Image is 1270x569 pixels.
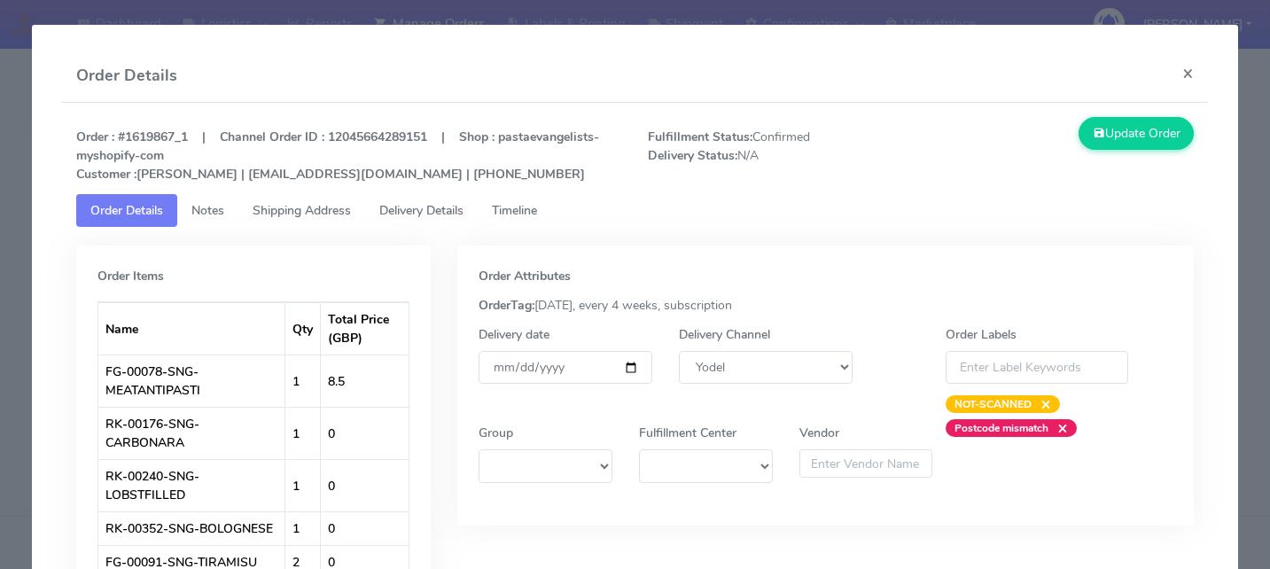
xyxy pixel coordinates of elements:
[285,459,321,511] td: 1
[76,64,177,88] h4: Order Details
[479,424,513,442] label: Group
[954,421,1048,435] strong: Postcode mismatch
[679,325,770,344] label: Delivery Channel
[492,202,537,219] span: Timeline
[479,297,534,314] strong: OrderTag:
[479,325,549,344] label: Delivery date
[1079,117,1194,150] button: Update Order
[1032,395,1051,413] span: ×
[954,397,1032,411] strong: NOT-SCANNED
[321,355,409,407] td: 8.5
[639,424,736,442] label: Fulfillment Center
[648,129,752,145] strong: Fulfillment Status:
[98,355,285,407] td: FG-00078-SNG-MEATANTIPASTI
[479,268,571,284] strong: Order Attributes
[946,351,1128,384] input: Enter Label Keywords
[285,355,321,407] td: 1
[98,459,285,511] td: RK-00240-SNG-LOBSTFILLED
[191,202,224,219] span: Notes
[98,302,285,355] th: Name
[321,511,409,545] td: 0
[97,268,164,284] strong: Order Items
[799,424,839,442] label: Vendor
[90,202,163,219] span: Order Details
[76,129,599,183] strong: Order : #1619867_1 | Channel Order ID : 12045664289151 | Shop : pastaevangelists-myshopify-com [P...
[799,449,933,478] input: Enter Vendor Name
[98,511,285,545] td: RK-00352-SNG-BOLOGNESE
[253,202,351,219] span: Shipping Address
[321,302,409,355] th: Total Price (GBP)
[321,459,409,511] td: 0
[321,407,409,459] td: 0
[379,202,464,219] span: Delivery Details
[98,407,285,459] td: RK-00176-SNG-CARBONARA
[285,407,321,459] td: 1
[76,166,136,183] strong: Customer :
[285,302,321,355] th: Qty
[648,147,737,164] strong: Delivery Status:
[285,511,321,545] td: 1
[465,296,1186,315] div: [DATE], every 4 weeks, subscription
[635,128,921,183] span: Confirmed N/A
[946,325,1017,344] label: Order Labels
[1168,50,1208,97] button: Close
[76,194,1194,227] ul: Tabs
[1048,419,1068,437] span: ×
